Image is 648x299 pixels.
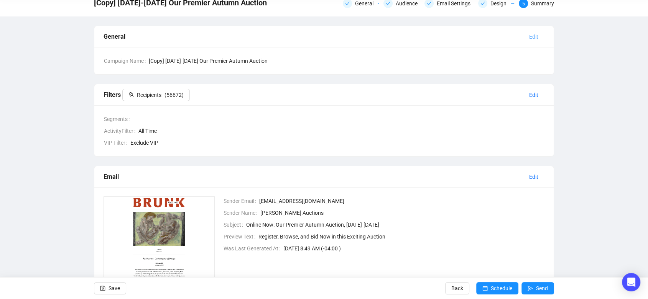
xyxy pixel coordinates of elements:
span: Edit [529,33,538,41]
span: check [427,1,431,6]
button: Edit [523,171,544,183]
div: General [104,32,523,41]
button: Save [94,282,126,294]
span: Exclude VIP [130,139,544,147]
button: Schedule [476,282,518,294]
span: 5 [522,1,525,7]
span: Was Last Generated At [224,244,283,253]
span: Sender Name [224,209,260,217]
span: VIP Filter [104,139,130,147]
span: Register, Browse, and Bid Now in this Exciting Auction [258,232,545,241]
span: Save [109,278,120,299]
span: Online Now: Our Premier Autumn Auction, [DATE]-[DATE] [246,221,545,229]
span: send [528,286,533,291]
span: Back [451,278,463,299]
button: Back [445,282,469,294]
span: Edit [529,91,538,99]
span: Campaign Name [104,57,149,65]
div: Open Intercom Messenger [622,273,640,291]
span: ActivityFilter [104,127,138,135]
button: Send [521,282,554,294]
span: save [100,286,105,291]
span: [EMAIL_ADDRESS][DOMAIN_NAME] [259,197,545,205]
span: team [128,92,134,97]
button: Edit [523,31,544,43]
span: Segments [104,115,133,123]
span: [DATE] 8:49 AM (-04:00 ) [283,244,545,253]
span: [Copy] [DATE]-[DATE] Our Premier Autumn Auction [149,57,544,65]
button: Recipients(56672) [122,89,190,101]
button: Edit [523,89,544,101]
span: Preview Text [224,232,258,241]
span: calendar [482,286,488,291]
div: Email [104,172,523,181]
span: Send [536,278,548,299]
span: check [386,1,390,6]
span: check [480,1,485,6]
span: Subject [224,221,246,229]
span: [PERSON_NAME] Auctions [260,209,545,217]
span: ( 56672 ) [164,91,184,99]
span: Schedule [491,278,512,299]
span: Sender Email [224,197,259,205]
span: Filters [104,91,190,98]
span: check [345,1,350,6]
span: Recipients [137,91,161,99]
span: Edit [529,173,538,181]
span: All Time [138,127,544,135]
